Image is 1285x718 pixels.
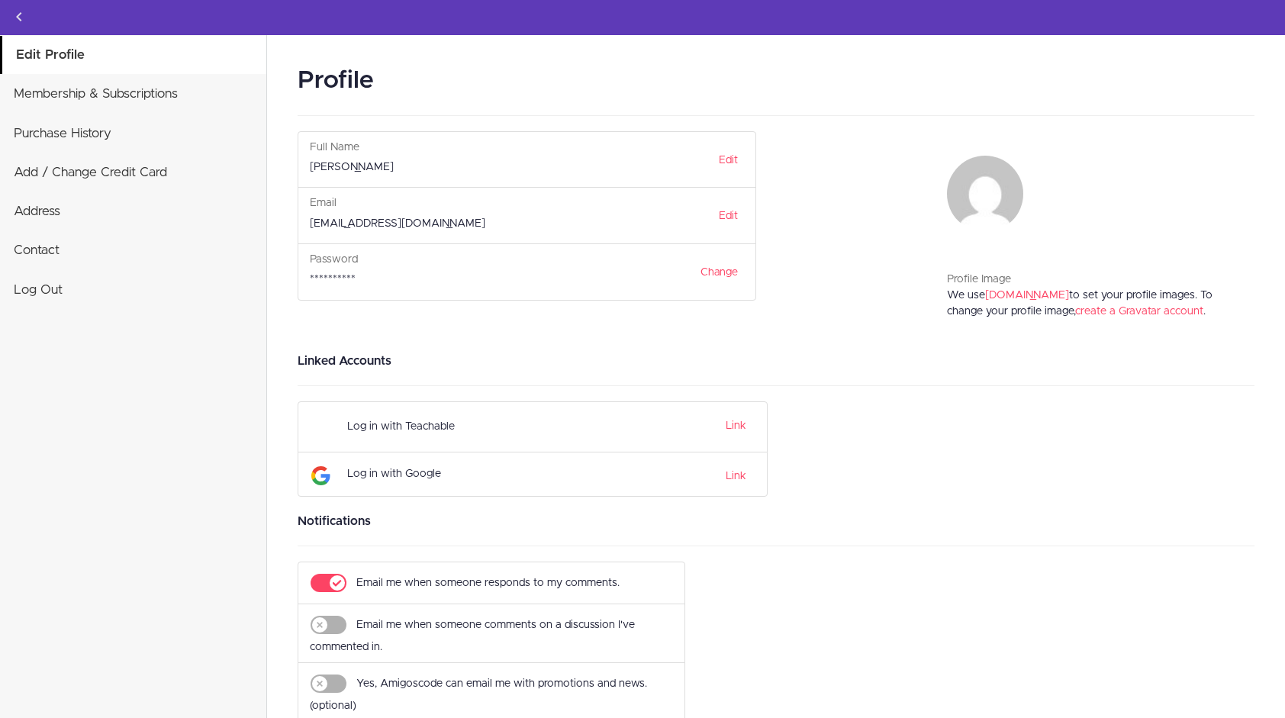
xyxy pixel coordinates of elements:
h3: Notifications [298,512,1254,530]
label: Full Name [310,140,359,156]
svg: Back to courses [10,8,28,26]
img: florian_kl@t-online.de [947,156,1023,232]
button: Link [721,416,746,435]
label: [EMAIL_ADDRESS][DOMAIN_NAME] [310,216,485,232]
form: Email me when someone responds to my comments. [310,568,673,597]
div: We use to set your profile images. To change your profile image, . [947,288,1243,336]
label: Password [310,252,358,268]
div: Log in with Teachable [347,413,633,441]
div: Log in with Google [347,460,633,488]
a: [DOMAIN_NAME] [985,290,1069,301]
a: create a Gravatar account [1075,306,1203,317]
a: Edit [709,203,748,229]
div: Profile Image [947,272,1243,288]
a: Link [726,466,746,485]
form: Yes, Amigoscode can email me with promotions and news. (optional) [310,669,673,714]
form: Email me when someone comments on a discussion I've commented in. [310,610,673,655]
a: Edit [709,147,748,173]
label: Email [310,195,337,211]
a: Edit Profile [2,36,266,74]
a: Change [691,259,748,285]
h3: Linked Accounts [298,352,1254,370]
h2: Profile [298,63,1254,100]
a: Link [726,420,746,431]
img: Google Logo [311,466,330,485]
label: [PERSON_NAME] [310,159,394,175]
